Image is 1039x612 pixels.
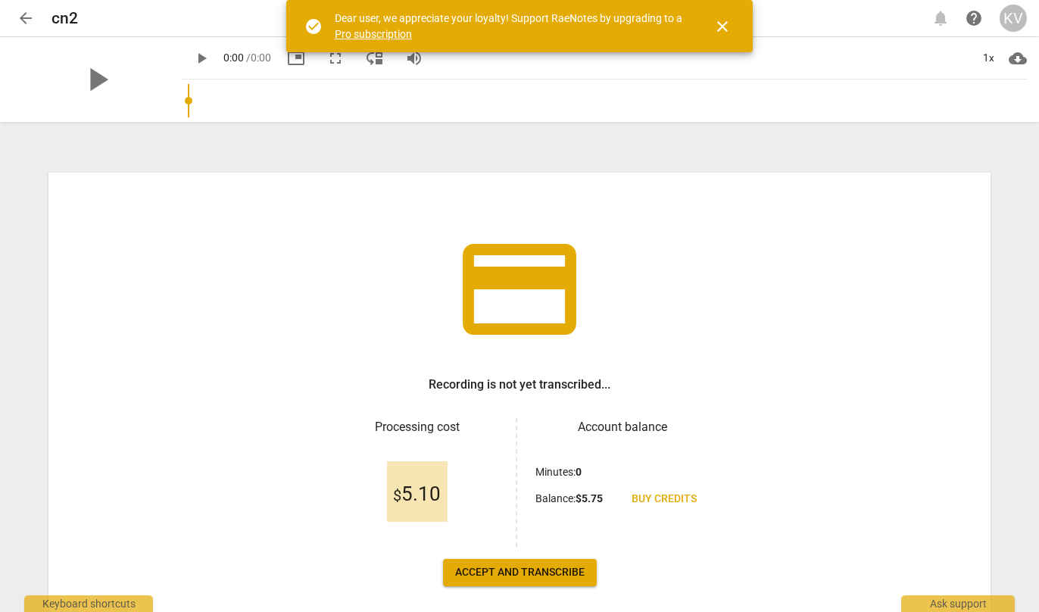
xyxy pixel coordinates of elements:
span: check_circle [304,17,323,36]
span: credit_card [451,221,588,358]
a: Buy credits [619,486,709,513]
span: cloud_download [1009,49,1027,67]
div: Keyboard shortcuts [24,595,153,612]
p: Balance : [535,491,603,507]
span: volume_up [405,49,423,67]
span: arrow_back [17,9,35,27]
button: Accept and transcribe [443,559,597,586]
button: KV [1000,5,1027,32]
h2: cn2 [51,9,78,28]
span: play_arrow [77,60,117,99]
button: Close [704,8,741,45]
button: Picture in picture [282,45,310,72]
span: $ [393,486,401,504]
span: close [713,17,732,36]
span: fullscreen [326,49,345,67]
span: Accept and transcribe [455,565,585,580]
span: move_down [366,49,384,67]
a: Help [960,5,988,32]
b: $ 5.75 [576,492,603,504]
button: Volume [401,45,428,72]
a: Pro subscription [335,28,412,40]
h3: Account balance [535,418,709,436]
span: play_arrow [192,49,211,67]
button: Fullscreen [322,45,349,72]
span: 5.10 [393,483,441,506]
button: View player as separate pane [361,45,388,72]
b: 0 [576,466,582,478]
button: Play [188,45,215,72]
span: Buy credits [632,492,697,507]
div: Dear user, we appreciate your loyalty! Support RaeNotes by upgrading to a [335,11,686,42]
p: Minutes : [535,464,582,480]
span: 0:00 [223,52,244,64]
div: Ask support [901,595,1015,612]
h3: Processing cost [330,418,504,436]
span: picture_in_picture [287,49,305,67]
h3: Recording is not yet transcribed... [429,376,610,394]
span: help [965,9,983,27]
div: 1x [974,46,1003,70]
span: / 0:00 [246,52,271,64]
